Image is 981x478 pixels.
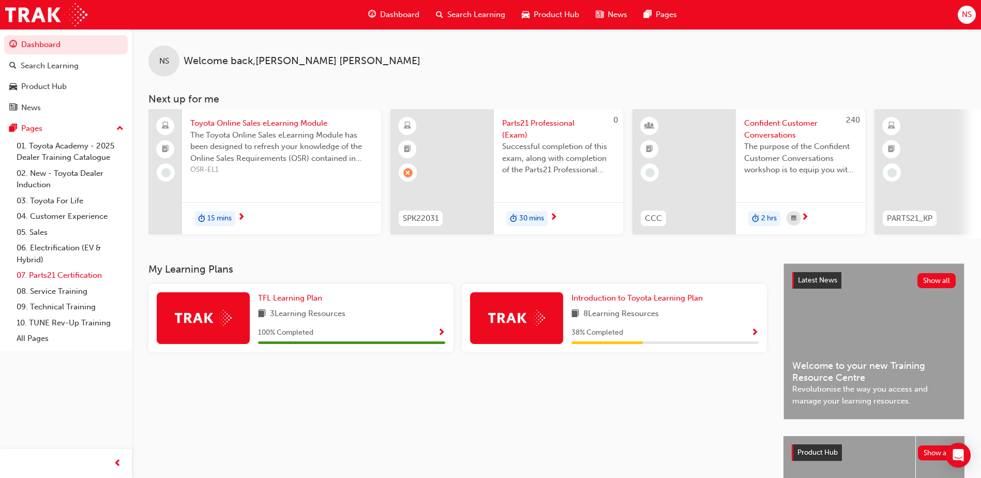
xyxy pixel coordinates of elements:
[4,119,128,138] button: Pages
[751,326,759,339] button: Show Progress
[404,119,411,133] span: learningResourceType_ELEARNING-icon
[571,308,579,321] span: book-icon
[801,213,809,222] span: next-icon
[608,9,627,21] span: News
[12,138,128,166] a: 01. Toyota Academy - 2025 Dealer Training Catalogue
[534,9,579,21] span: Product Hub
[21,60,79,72] div: Search Learning
[12,283,128,300] a: 08. Service Training
[502,117,615,141] span: Parts21 Professional (Exam)
[403,168,413,177] span: learningRecordVerb_FAIL-icon
[258,308,266,321] span: book-icon
[436,8,443,21] span: search-icon
[887,213,932,225] span: PARTS21_KP
[550,213,557,222] span: next-icon
[792,360,956,383] span: Welcome to your new Training Resource Centre
[161,168,171,177] span: learningRecordVerb_NONE-icon
[587,4,636,25] a: news-iconNews
[148,109,381,234] a: Toyota Online Sales eLearning ModuleThe Toyota Online Sales eLearning Module has been designed to...
[380,9,419,21] span: Dashboard
[21,102,41,114] div: News
[583,308,659,321] span: 8 Learning Resources
[12,315,128,331] a: 10. TUNE Rev-Up Training
[175,310,232,326] img: Trak
[258,293,322,303] span: TFL Learning Plan
[270,308,345,321] span: 3 Learning Resources
[571,327,623,339] span: 38 % Completed
[390,109,623,234] a: 0SPK22031Parts21 Professional (Exam)Successful completion of this exam, along with completion of ...
[917,273,956,288] button: Show all
[888,119,895,133] span: learningResourceType_ELEARNING-icon
[360,4,428,25] a: guage-iconDashboard
[791,212,796,225] span: calendar-icon
[797,448,838,457] span: Product Hub
[437,328,445,338] span: Show Progress
[12,225,128,241] a: 05. Sales
[744,141,857,176] span: The purpose of the Confident Customer Conversations workshop is to equip you with tools to commun...
[162,119,169,133] span: laptop-icon
[190,117,373,129] span: Toyota Online Sales eLearning Module
[783,263,964,420] a: Latest NewsShow allWelcome to your new Training Resource CentreRevolutionise the way you access a...
[12,240,128,267] a: 06. Electrification (EV & Hybrid)
[744,117,857,141] span: Confident Customer Conversations
[636,4,685,25] a: pages-iconPages
[751,328,759,338] span: Show Progress
[9,40,17,50] span: guage-icon
[946,443,971,468] div: Open Intercom Messenger
[190,129,373,165] span: The Toyota Online Sales eLearning Module has been designed to refresh your knowledge of the Onlin...
[761,213,777,225] span: 2 hrs
[958,6,976,24] button: NS
[162,143,169,156] span: booktick-icon
[9,124,17,133] span: pages-icon
[613,115,618,125] span: 0
[5,3,87,26] img: Trak
[403,213,439,225] span: SPK22031
[4,98,128,117] a: News
[207,213,232,225] span: 15 mins
[184,55,420,67] span: Welcome back , [PERSON_NAME] [PERSON_NAME]
[646,119,653,133] span: learningResourceType_INSTRUCTOR_LED-icon
[9,82,17,92] span: car-icon
[428,4,514,25] a: search-iconSearch Learning
[644,8,652,21] span: pages-icon
[190,164,373,176] span: OSR-EL1
[114,457,122,470] span: prev-icon
[918,445,957,460] button: Show all
[798,276,837,285] span: Latest News
[792,272,956,289] a: Latest NewsShow all
[887,168,897,177] span: learningRecordVerb_NONE-icon
[9,62,17,71] span: search-icon
[447,9,505,21] span: Search Learning
[962,9,972,21] span: NS
[12,331,128,347] a: All Pages
[437,326,445,339] button: Show Progress
[12,267,128,283] a: 07. Parts21 Certification
[21,123,42,135] div: Pages
[646,143,653,156] span: booktick-icon
[632,109,865,234] a: 240CCCConfident Customer ConversationsThe purpose of the Confident Customer Conversations worksho...
[12,193,128,209] a: 03. Toyota For Life
[404,143,411,156] span: booktick-icon
[792,444,956,461] a: Product HubShow all
[12,208,128,225] a: 04. Customer Experience
[12,166,128,193] a: 02. New - Toyota Dealer Induction
[237,213,245,222] span: next-icon
[148,263,767,275] h3: My Learning Plans
[645,213,662,225] span: CCC
[132,93,981,105] h3: Next up for me
[752,212,759,226] span: duration-icon
[514,4,587,25] a: car-iconProduct Hub
[656,9,677,21] span: Pages
[9,103,17,113] span: news-icon
[571,292,707,304] a: Introduction to Toyota Learning Plan
[4,56,128,76] a: Search Learning
[519,213,544,225] span: 30 mins
[502,141,615,176] span: Successful completion of this exam, along with completion of the Parts21 Professional eLearning m...
[571,293,703,303] span: Introduction to Toyota Learning Plan
[198,212,205,226] span: duration-icon
[522,8,530,21] span: car-icon
[116,122,124,136] span: up-icon
[258,292,326,304] a: TFL Learning Plan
